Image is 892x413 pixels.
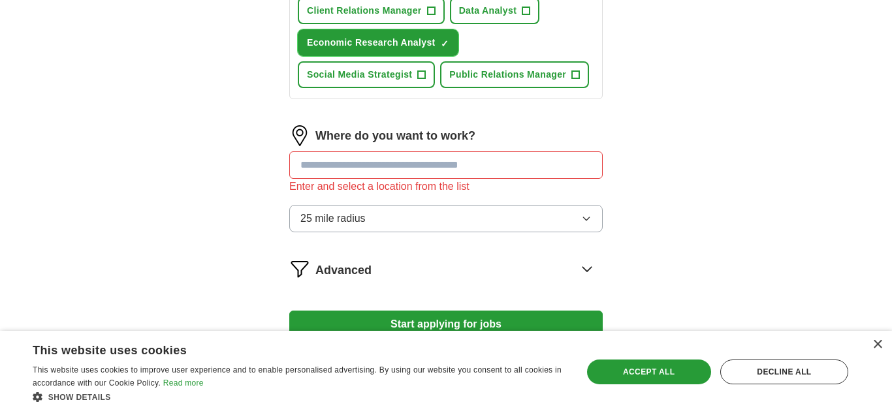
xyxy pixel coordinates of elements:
span: Economic Research Analyst [307,36,436,50]
span: Data Analyst [459,4,517,18]
button: Public Relations Manager [440,61,589,88]
button: 25 mile radius [289,205,603,232]
img: filter [289,258,310,279]
div: Show details [33,390,565,403]
div: Enter and select a location from the list [289,179,603,194]
div: This website uses cookies [33,339,533,358]
button: Start applying for jobs [289,311,603,338]
button: Economic Research Analyst✓ [298,29,458,56]
div: Close [872,340,882,350]
span: Social Media Strategist [307,68,412,82]
div: Accept all [587,359,711,384]
div: Decline all [720,359,848,384]
img: location.png [289,125,310,146]
a: Read more, opens a new window [163,378,204,388]
span: This website uses cookies to improve user experience and to enable personalised advertising. By u... [33,365,562,388]
span: Advanced [315,262,372,279]
span: ✓ [441,38,449,49]
button: Social Media Strategist [298,61,435,88]
span: Show details [48,393,111,402]
label: Where do you want to work? [315,127,475,145]
span: Client Relations Manager [307,4,422,18]
span: 25 mile radius [300,211,366,226]
span: Public Relations Manager [449,68,566,82]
